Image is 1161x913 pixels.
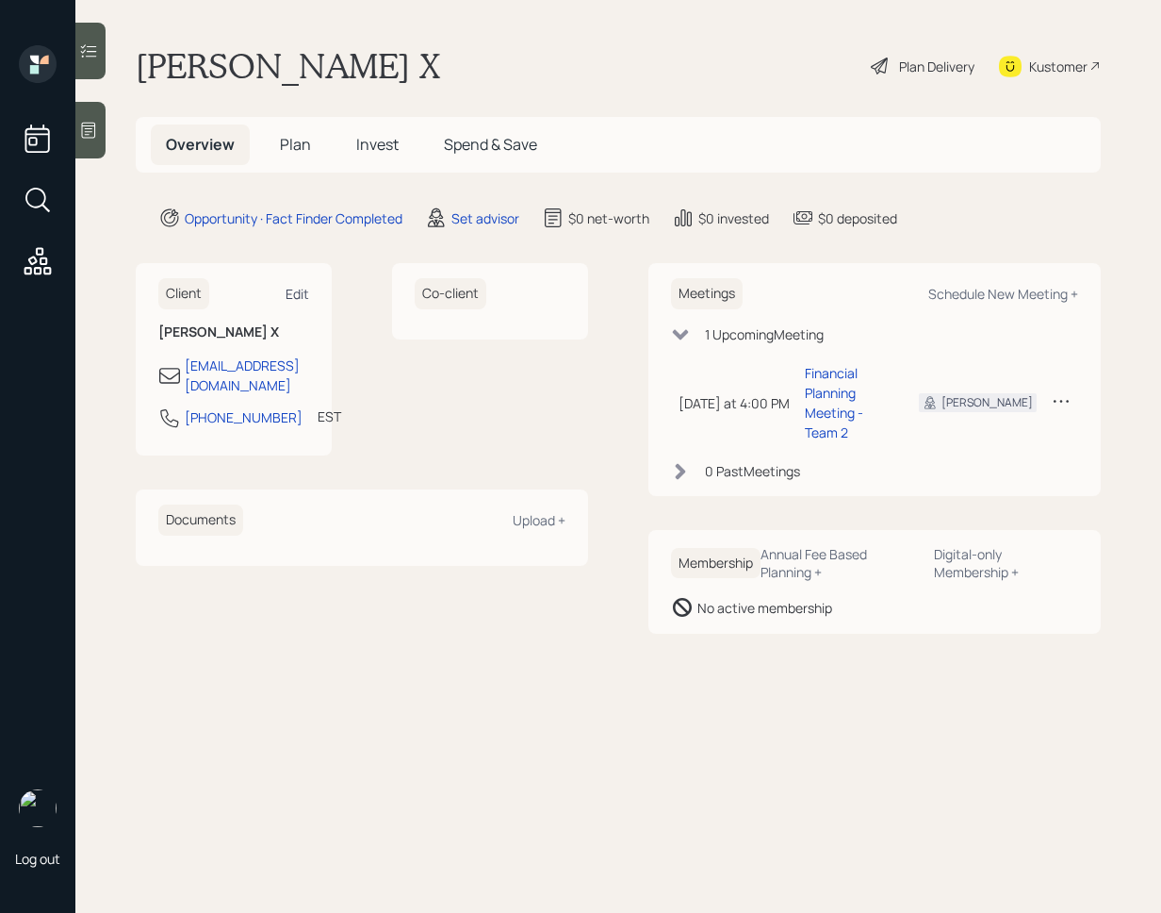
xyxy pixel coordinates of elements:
div: 0 Past Meeting s [705,461,800,481]
div: 1 Upcoming Meeting [705,324,824,344]
h6: Co-client [415,278,486,309]
div: Schedule New Meeting + [928,285,1078,303]
div: Digital-only Membership + [934,545,1078,581]
div: Opportunity · Fact Finder Completed [185,208,402,228]
h6: Membership [671,548,760,579]
div: $0 net-worth [568,208,649,228]
div: $0 invested [698,208,769,228]
span: Spend & Save [444,134,537,155]
span: Plan [280,134,311,155]
div: Upload + [513,511,565,529]
div: Log out [15,850,60,868]
h6: Client [158,278,209,309]
div: $0 deposited [818,208,897,228]
h6: [PERSON_NAME] X [158,324,309,340]
div: [PERSON_NAME] [941,394,1033,411]
div: Edit [286,285,309,303]
div: Plan Delivery [899,57,974,76]
div: Annual Fee Based Planning + [760,545,919,581]
h6: Meetings [671,278,743,309]
div: EST [318,407,341,426]
span: Invest [356,134,399,155]
div: [PHONE_NUMBER] [185,407,303,427]
h1: [PERSON_NAME] X [136,45,440,87]
img: retirable_logo.png [19,789,57,827]
div: [EMAIL_ADDRESS][DOMAIN_NAME] [185,356,309,395]
span: Overview [166,134,235,155]
div: No active membership [697,598,832,618]
h6: Documents [158,505,243,536]
div: Set advisor [451,208,519,228]
div: Financial Planning Meeting - Team 2 [805,363,889,442]
div: Kustomer [1029,57,1087,76]
div: [DATE] at 4:00 PM [679,393,790,413]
